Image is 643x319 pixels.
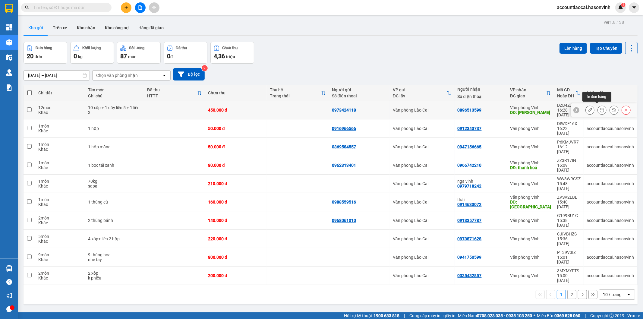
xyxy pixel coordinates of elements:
span: 20 [27,52,33,60]
div: 0962313401 [332,163,356,168]
div: Chưa thu [208,90,264,95]
div: 160.000 đ [208,200,264,204]
div: 0896513599 [458,108,482,112]
button: Đã thu0đ [164,42,207,64]
div: accountlaocai.hasonvinh [587,236,634,241]
button: Lên hàng [559,43,587,54]
div: HTTT [147,93,197,98]
div: Ghi chú [88,93,141,98]
svg: open [162,73,167,78]
div: Văn phòng Vinh [510,236,551,241]
span: message [6,306,12,312]
div: Mã GD [557,87,576,92]
img: dashboard-icon [6,24,12,30]
div: 2 món [38,271,82,276]
img: icon-new-feature [618,5,623,10]
button: Chưa thu4,36 triệu [210,42,254,64]
div: 2 xốp [88,271,141,276]
th: Toggle SortBy [507,85,554,101]
div: Khối lượng [82,46,101,50]
div: WW8WRCSZ [557,176,581,181]
strong: 1900 633 818 [374,313,399,318]
div: Văn phòng Vinh [510,218,551,223]
div: Khác [38,110,82,115]
div: Văn phòng Lào Cai [393,218,452,223]
div: Chưa thu [222,46,238,50]
div: 0916966566 [332,126,356,131]
div: Khác [38,165,82,170]
div: 200.000 đ [208,273,264,278]
div: Khác [38,128,82,133]
div: Văn phòng Vinh [510,105,551,110]
div: Văn phòng Vinh [510,195,551,200]
div: thái [458,197,504,202]
span: notification [6,293,12,298]
span: caret-down [632,5,637,10]
div: Chi tiết [38,90,82,95]
span: triệu [226,54,235,59]
img: warehouse-icon [6,69,12,76]
span: Cung cấp máy in - giấy in: [409,312,456,319]
div: In đơn hàng [582,92,611,102]
strong: 0369 525 060 [554,313,580,318]
div: Trạng thái [270,93,321,98]
div: P6KMJVR7 [557,140,581,144]
span: Hỗ trợ kỹ thuật: [344,312,399,319]
div: Khác [38,276,82,280]
div: 0979718242 [458,184,482,188]
div: Văn phòng Lào Cai [393,236,452,241]
div: 0966742210 [458,163,482,168]
div: 15:40 [DATE] [557,200,581,209]
div: Người nhận [458,87,504,92]
button: Khối lượng0kg [70,42,114,64]
div: Văn phòng Lào Cai [393,126,452,131]
div: Văn phòng Vinh [510,273,551,278]
div: accountlaocai.hasonvinh [587,255,634,260]
div: 2 món [38,216,82,220]
input: Select a date range. [24,71,90,80]
div: 0941750599 [458,255,482,260]
th: Toggle SortBy [554,85,584,101]
button: caret-down [629,2,639,13]
div: PT39V3IZ [557,250,581,255]
div: Văn phòng Lào Cai [393,273,452,278]
span: copyright [610,314,614,318]
div: 450.000 đ [208,108,264,112]
div: accountlaocai.hasonvinh [587,163,634,168]
div: Số lượng [129,46,144,50]
div: 15:36 [DATE] [557,236,581,246]
div: Khác [38,147,82,152]
div: 1 thùng củ [88,200,141,204]
div: Nhân viên [587,90,634,95]
div: 12 món [38,105,82,110]
span: đ [170,54,173,59]
span: 0 [167,52,170,60]
div: Khác [38,257,82,262]
div: Sửa đơn hàng [585,106,594,115]
sup: 1 [621,3,626,7]
div: 16:23 [DATE] [557,126,581,136]
div: DĐ: hà tĩnh [510,200,551,209]
button: 2 [567,290,576,299]
img: warehouse-icon [6,39,12,46]
svg: open [626,292,631,297]
div: 0947156665 [458,144,482,149]
div: Đã thu [147,87,197,92]
button: Kho gửi [24,21,48,35]
div: ver 1.8.138 [604,19,624,26]
button: Hàng đã giao [134,21,169,35]
div: 1 món [38,197,82,202]
div: Khác [38,202,82,207]
div: DĐ: thanh hoá [510,165,551,170]
span: search [25,5,29,10]
div: 140.000 đ [208,218,264,223]
div: Tên món [88,87,141,92]
div: Thu hộ [270,87,321,92]
div: 10 / trang [603,292,622,298]
div: 1 món [38,124,82,128]
button: Tạo Chuyến [590,43,622,54]
span: 4,36 [214,52,225,60]
div: 800.000 đ [208,255,264,260]
div: 1 hộp măng [88,144,141,149]
th: Toggle SortBy [390,85,455,101]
